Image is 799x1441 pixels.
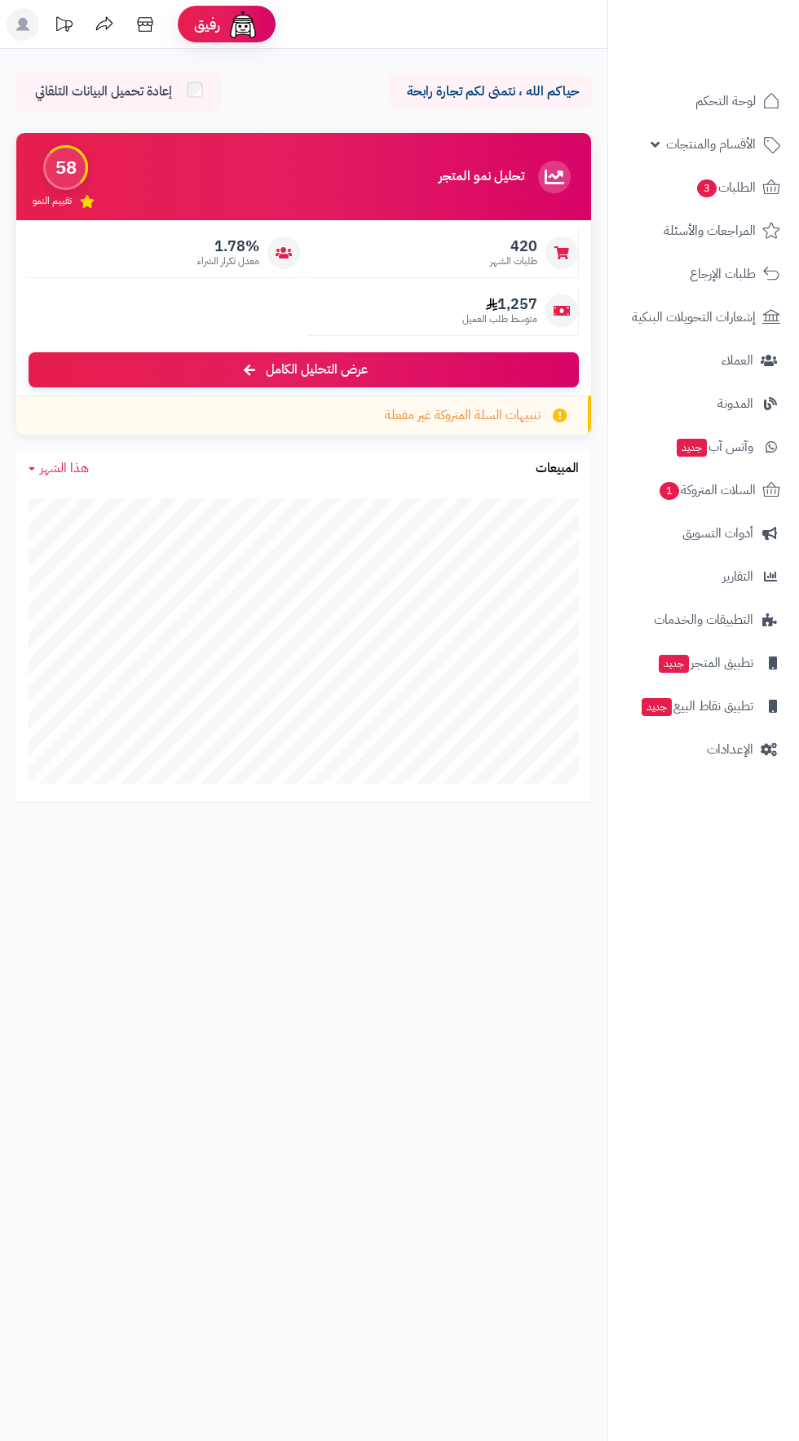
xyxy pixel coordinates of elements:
a: المراجعات والأسئلة [618,211,789,250]
h3: تحليل نمو المتجر [439,170,524,184]
span: رفيق [194,15,220,34]
span: متوسط طلب العميل [462,312,537,326]
h3: المبيعات [536,462,579,476]
a: وآتس آبجديد [618,427,789,466]
span: 1 [660,482,679,500]
span: 3 [697,179,717,197]
span: معدل تكرار الشراء [197,254,259,268]
span: جديد [642,698,672,716]
a: العملاء [618,341,789,380]
span: العملاء [722,349,753,372]
a: السلات المتروكة1 [618,471,789,510]
span: الطلبات [695,176,756,199]
span: لوحة التحكم [695,90,756,113]
span: تطبيق نقاط البيع [640,695,753,718]
a: تحديثات المنصة [43,8,84,45]
a: الطلبات3 [618,168,789,207]
span: إعادة تحميل البيانات التلقائي [35,82,172,101]
p: حياكم الله ، نتمنى لكم تجارة رابحة [399,82,579,101]
a: عرض التحليل الكامل [29,352,579,387]
a: هذا الشهر [29,459,89,478]
span: جديد [677,439,707,457]
a: أدوات التسويق [618,514,789,553]
span: عرض التحليل الكامل [266,360,368,379]
span: طلبات الشهر [490,254,537,268]
span: التقارير [722,565,753,588]
span: وآتس آب [675,435,753,458]
a: التقارير [618,557,789,596]
span: الأقسام والمنتجات [666,133,756,156]
a: التطبيقات والخدمات [618,600,789,639]
span: السلات المتروكة [658,479,756,502]
span: إشعارات التحويلات البنكية [632,306,756,329]
span: الإعدادات [707,738,753,761]
span: تنبيهات السلة المتروكة غير مفعلة [385,406,541,425]
span: التطبيقات والخدمات [654,608,753,631]
span: 1.78% [197,237,259,255]
span: تقييم النمو [33,194,72,208]
span: تطبيق المتجر [657,652,753,674]
span: 420 [490,237,537,255]
span: هذا الشهر [40,458,89,478]
a: طلبات الإرجاع [618,254,789,294]
img: ai-face.png [227,8,259,41]
span: 1,257 [462,295,537,313]
a: الإعدادات [618,730,789,769]
span: المدونة [717,392,753,415]
a: تطبيق نقاط البيعجديد [618,687,789,726]
span: جديد [659,655,689,673]
a: المدونة [618,384,789,423]
a: لوحة التحكم [618,82,789,121]
a: تطبيق المتجرجديد [618,643,789,683]
span: المراجعات والأسئلة [664,219,756,242]
span: طلبات الإرجاع [690,263,756,285]
span: أدوات التسويق [682,522,753,545]
a: إشعارات التحويلات البنكية [618,298,789,337]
